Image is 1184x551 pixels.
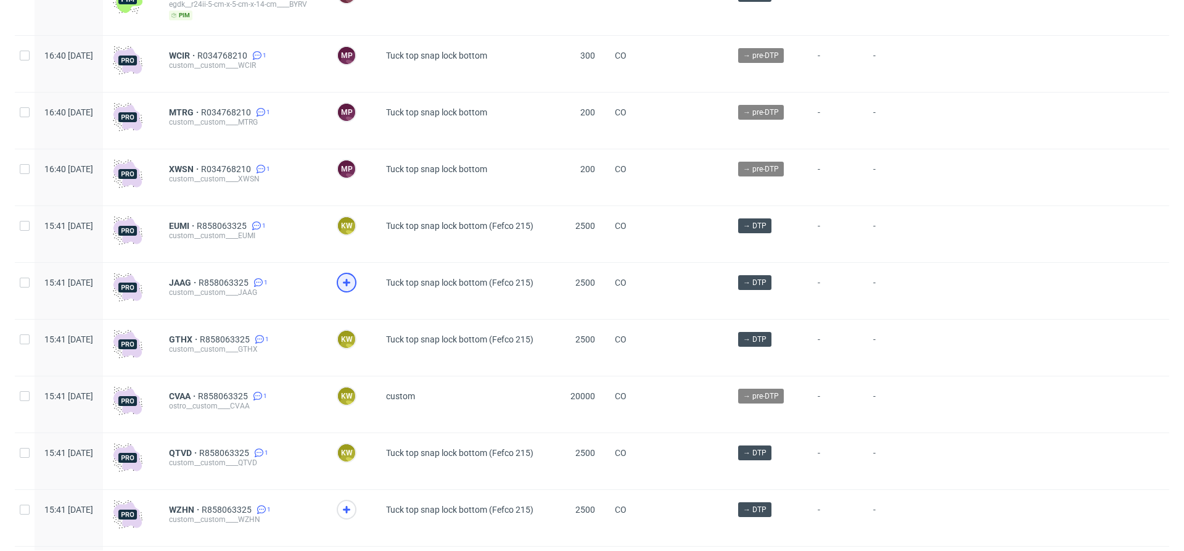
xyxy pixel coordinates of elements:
[743,50,779,61] span: → pre-DTP
[575,278,595,288] span: 2500
[873,221,918,247] span: -
[818,221,853,247] span: -
[113,443,142,473] img: pro-icon.017ec5509f39f3e742e3.png
[386,164,487,174] span: Tuck top snap lock bottom
[873,107,918,134] span: -
[386,51,487,60] span: Tuck top snap lock bottom
[386,448,533,458] span: Tuck top snap lock bottom (Fefco 215)
[338,444,355,462] figcaption: KW
[873,391,918,418] span: -
[169,334,200,344] a: GTHX
[169,401,317,411] div: ostro__custom____CVAA
[575,505,595,515] span: 2500
[251,278,268,288] a: 1
[199,278,251,288] span: R858063325
[44,391,93,401] span: 15:41 [DATE]
[169,288,317,297] div: custom__custom____JAAG
[338,331,355,348] figcaption: KW
[199,448,252,458] a: R858063325
[201,164,253,174] a: R034768210
[44,221,93,231] span: 15:41 [DATE]
[818,391,853,418] span: -
[252,334,269,344] a: 1
[575,334,595,344] span: 2500
[169,458,317,468] div: custom__custom____QTVD
[615,505,627,515] span: CO
[615,107,627,117] span: CO
[338,387,355,405] figcaption: KW
[615,221,627,231] span: CO
[169,515,317,524] div: custom__custom____WZHN
[200,334,252,344] span: R858063325
[266,164,270,174] span: 1
[386,505,533,515] span: Tuck top snap lock bottom (Fefco 215)
[743,164,779,175] span: → pre-DTP
[169,221,197,231] a: EUMI
[818,107,853,134] span: -
[575,221,595,231] span: 2500
[818,448,853,474] span: -
[873,448,918,474] span: -
[202,505,254,515] a: R858063325
[338,104,355,121] figcaption: MP
[252,448,268,458] a: 1
[44,51,93,60] span: 16:40 [DATE]
[169,164,201,174] span: XWSN
[169,344,317,354] div: custom__custom____GTHX
[169,448,199,458] a: QTVD
[580,51,595,60] span: 300
[873,334,918,361] span: -
[169,174,317,184] div: custom__custom____XWSN
[169,117,317,127] div: custom__custom____MTRG
[743,107,779,118] span: → pre-DTP
[169,51,197,60] span: WCIR
[743,447,767,458] span: → DTP
[615,164,627,174] span: CO
[743,504,767,515] span: → DTP
[263,391,267,401] span: 1
[113,500,142,529] img: pro-icon.017ec5509f39f3e742e3.png
[169,60,317,70] div: custom__custom____WCIR
[264,278,268,288] span: 1
[198,391,250,401] a: R858063325
[265,448,268,458] span: 1
[615,448,627,458] span: CO
[253,164,270,174] a: 1
[575,448,595,458] span: 2500
[113,329,142,359] img: pro-icon.017ec5509f39f3e742e3.png
[113,386,142,416] img: pro-icon.017ec5509f39f3e742e3.png
[265,334,269,344] span: 1
[338,160,355,178] figcaption: MP
[580,164,595,174] span: 200
[113,273,142,302] img: pro-icon.017ec5509f39f3e742e3.png
[818,334,853,361] span: -
[44,164,93,174] span: 16:40 [DATE]
[338,217,355,234] figcaption: KW
[615,278,627,288] span: CO
[197,51,250,60] a: R034768210
[386,391,415,401] span: custom
[615,334,627,344] span: CO
[818,164,853,191] span: -
[169,391,198,401] a: CVAA
[44,107,93,117] span: 16:40 [DATE]
[818,278,853,304] span: -
[615,51,627,60] span: CO
[169,107,201,117] a: MTRG
[201,107,253,117] a: R034768210
[743,277,767,288] span: → DTP
[873,164,918,191] span: -
[818,51,853,77] span: -
[44,505,93,515] span: 15:41 [DATE]
[169,278,199,288] span: JAAG
[743,220,767,231] span: → DTP
[113,102,142,132] img: pro-icon.017ec5509f39f3e742e3.png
